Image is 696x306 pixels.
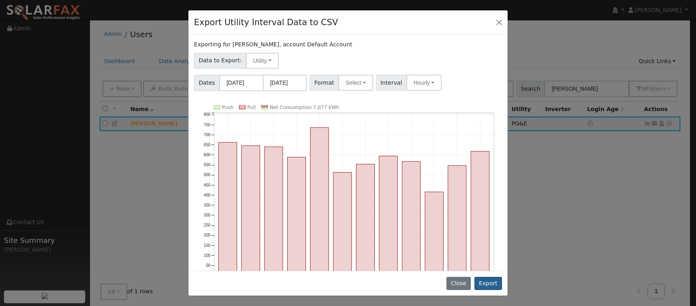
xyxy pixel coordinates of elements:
button: Export [474,277,502,290]
button: Close [446,277,471,290]
text: 400 [204,193,210,197]
span: Data to Export: [194,53,246,69]
text: 300 [204,213,210,217]
text: 50 [206,263,211,268]
span: Format [310,75,339,91]
rect: onclick="" [356,164,375,276]
rect: onclick="" [310,127,329,275]
button: Select [338,75,373,91]
rect: onclick="" [425,192,444,275]
rect: onclick="" [219,142,237,275]
text: 100 [204,253,210,258]
text: 800 [204,112,210,117]
rect: onclick="" [288,157,306,275]
button: Hourly [406,75,442,91]
span: Dates [194,75,220,91]
rect: onclick="" [379,156,398,275]
rect: onclick="" [448,165,466,275]
rect: onclick="" [333,172,352,275]
text: 650 [204,143,210,147]
label: Exporting for [PERSON_NAME], account Default Account [194,40,352,49]
text: 750 [204,122,210,127]
rect: onclick="" [264,147,283,275]
text: Push [222,105,234,110]
text: 250 [204,223,210,227]
rect: onclick="" [242,145,260,275]
text: Net Consumption 7,077 kWh [270,105,339,110]
text: 600 [204,153,210,157]
text: 150 [204,243,210,248]
button: Close [494,16,505,28]
h4: Export Utility Interval Data to CSV [194,16,338,29]
text: 200 [204,233,210,237]
text: Pull [247,105,256,110]
span: Interval [376,75,407,91]
text: 350 [204,203,210,207]
text: 500 [204,173,210,177]
text: 700 [204,133,210,137]
text: 450 [204,183,210,187]
button: Utility [246,53,279,69]
rect: onclick="" [402,161,420,275]
text: 550 [204,163,210,167]
rect: onclick="" [471,151,490,276]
